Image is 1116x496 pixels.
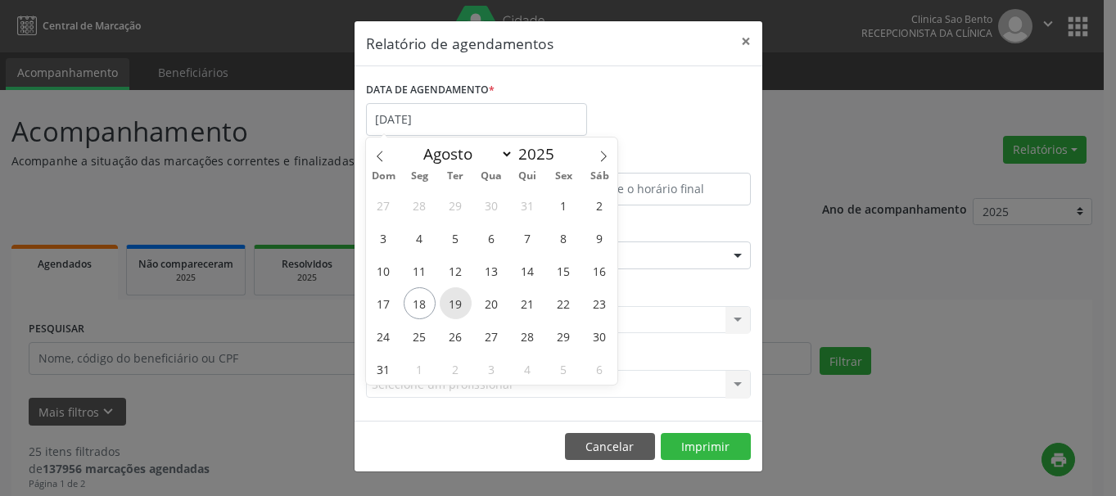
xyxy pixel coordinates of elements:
[512,287,544,319] span: Agosto 21, 2025
[476,353,508,385] span: Setembro 3, 2025
[548,287,580,319] span: Agosto 22, 2025
[563,147,751,173] label: ATÉ
[476,320,508,352] span: Agosto 27, 2025
[563,173,751,205] input: Selecione o horário final
[548,222,580,254] span: Agosto 8, 2025
[368,320,400,352] span: Agosto 24, 2025
[368,255,400,286] span: Agosto 10, 2025
[404,320,436,352] span: Agosto 25, 2025
[368,189,400,221] span: Julho 27, 2025
[404,255,436,286] span: Agosto 11, 2025
[584,320,616,352] span: Agosto 30, 2025
[548,255,580,286] span: Agosto 15, 2025
[366,33,553,54] h5: Relatório de agendamentos
[661,433,751,461] button: Imprimir
[440,189,472,221] span: Julho 29, 2025
[366,78,495,103] label: DATA DE AGENDAMENTO
[512,353,544,385] span: Setembro 4, 2025
[476,287,508,319] span: Agosto 20, 2025
[476,189,508,221] span: Julho 30, 2025
[512,255,544,286] span: Agosto 14, 2025
[548,320,580,352] span: Agosto 29, 2025
[404,287,436,319] span: Agosto 18, 2025
[581,171,617,182] span: Sáb
[584,353,616,385] span: Setembro 6, 2025
[404,353,436,385] span: Setembro 1, 2025
[366,171,402,182] span: Dom
[548,189,580,221] span: Agosto 1, 2025
[440,287,472,319] span: Agosto 19, 2025
[440,255,472,286] span: Agosto 12, 2025
[404,189,436,221] span: Julho 28, 2025
[512,320,544,352] span: Agosto 28, 2025
[440,353,472,385] span: Setembro 2, 2025
[476,222,508,254] span: Agosto 6, 2025
[512,222,544,254] span: Agosto 7, 2025
[368,287,400,319] span: Agosto 17, 2025
[565,433,655,461] button: Cancelar
[404,222,436,254] span: Agosto 4, 2025
[440,222,472,254] span: Agosto 5, 2025
[401,171,437,182] span: Seg
[437,171,473,182] span: Ter
[584,255,616,286] span: Agosto 16, 2025
[366,103,587,136] input: Selecione uma data ou intervalo
[548,353,580,385] span: Setembro 5, 2025
[509,171,545,182] span: Qui
[730,21,762,61] button: Close
[368,222,400,254] span: Agosto 3, 2025
[584,189,616,221] span: Agosto 2, 2025
[512,189,544,221] span: Julho 31, 2025
[584,222,616,254] span: Agosto 9, 2025
[473,171,509,182] span: Qua
[513,143,567,165] input: Year
[416,142,514,165] select: Month
[476,255,508,286] span: Agosto 13, 2025
[584,287,616,319] span: Agosto 23, 2025
[368,353,400,385] span: Agosto 31, 2025
[545,171,581,182] span: Sex
[440,320,472,352] span: Agosto 26, 2025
